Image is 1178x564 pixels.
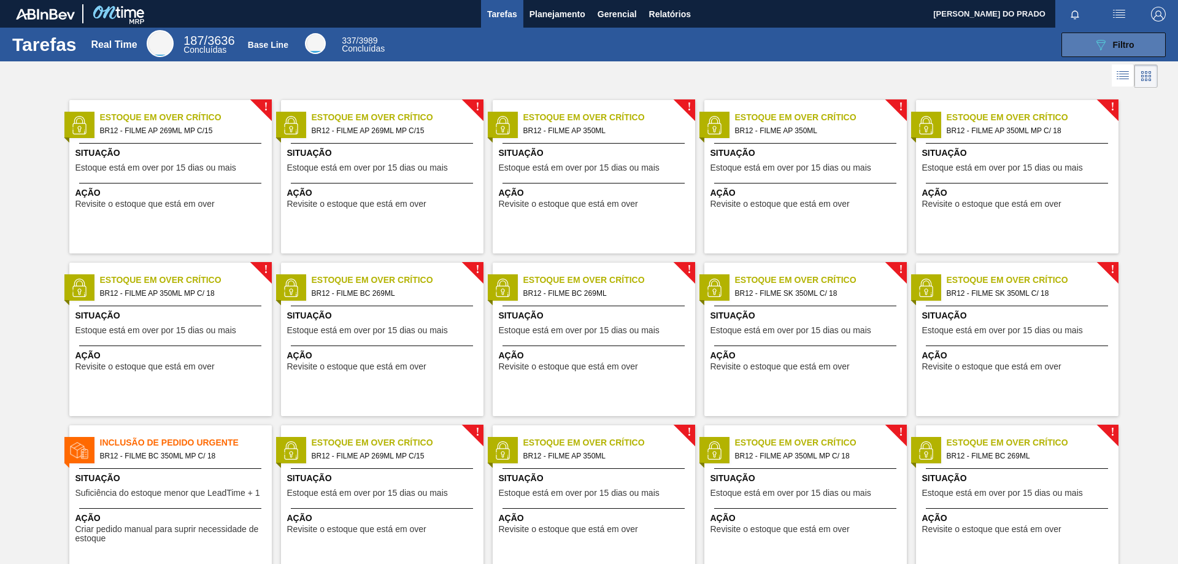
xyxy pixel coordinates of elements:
[735,124,897,137] span: BR12 - FILME AP 350ML
[499,362,638,371] span: Revisite o estoque que está em over
[922,163,1083,172] span: Estoque está em over por 15 dias ou mais
[523,287,685,300] span: BR12 - FILME BC 269ML
[493,279,512,297] img: status
[147,30,174,57] div: Real Time
[499,512,692,525] span: Ação
[523,111,695,124] span: Estoque em Over Crítico
[523,436,695,449] span: Estoque em Over Crítico
[710,309,904,322] span: Situação
[922,512,1115,525] span: Ação
[523,449,685,463] span: BR12 - FILME AP 350ML
[499,472,692,485] span: Situação
[287,349,480,362] span: Ação
[917,116,935,134] img: status
[710,525,850,534] span: Revisite o estoque que está em over
[710,349,904,362] span: Ação
[75,349,269,362] span: Ação
[922,147,1115,160] span: Situação
[287,525,426,534] span: Revisite o estoque que está em over
[264,102,268,112] span: !
[312,436,483,449] span: Estoque em Over Crítico
[287,489,448,498] span: Estoque está em over por 15 dias ou mais
[899,428,903,437] span: !
[248,40,288,50] div: Base Line
[475,102,479,112] span: !
[1113,40,1134,50] span: Filtro
[1112,7,1126,21] img: userActions
[705,116,723,134] img: status
[922,309,1115,322] span: Situação
[710,147,904,160] span: Situação
[475,265,479,274] span: !
[183,34,204,47] span: 187
[735,287,897,300] span: BR12 - FILME SK 350ML C/ 18
[499,525,638,534] span: Revisite o estoque que está em over
[922,326,1083,335] span: Estoque está em over por 15 dias ou mais
[523,124,685,137] span: BR12 - FILME AP 350ML
[922,199,1061,209] span: Revisite o estoque que está em over
[687,265,691,274] span: !
[287,309,480,322] span: Situação
[1055,6,1095,23] button: Notificações
[342,36,356,45] span: 337
[287,199,426,209] span: Revisite o estoque que está em over
[529,7,585,21] span: Planejamento
[100,274,272,287] span: Estoque em Over Crítico
[183,45,226,55] span: Concluídas
[100,111,272,124] span: Estoque em Over Crítico
[899,102,903,112] span: !
[75,525,269,544] span: Criar pedido manual para suprir necessidade de estoque
[487,7,517,21] span: Tarefas
[705,441,723,460] img: status
[499,309,692,322] span: Situação
[922,187,1115,199] span: Ação
[342,44,385,53] span: Concluídas
[312,111,483,124] span: Estoque em Over Crítico
[735,274,907,287] span: Estoque em Over Crítico
[16,9,75,20] img: TNhmsLtSVTkK8tSr43FrP2fwEKptu5GPRR3wAAAABJRU5ErkJggg==
[282,441,300,460] img: status
[710,326,871,335] span: Estoque está em over por 15 dias ou mais
[947,449,1109,463] span: BR12 - FILME BC 269ML
[899,265,903,274] span: !
[499,199,638,209] span: Revisite o estoque que está em over
[1111,428,1114,437] span: !
[75,326,236,335] span: Estoque está em over por 15 dias ou mais
[922,362,1061,371] span: Revisite o estoque que está em over
[922,525,1061,534] span: Revisite o estoque que está em over
[475,428,479,437] span: !
[947,124,1109,137] span: BR12 - FILME AP 350ML MP C/ 18
[70,116,88,134] img: status
[710,472,904,485] span: Situação
[70,441,88,460] img: status
[312,449,474,463] span: BR12 - FILME AP 269ML MP C/15
[710,489,871,498] span: Estoque está em over por 15 dias ou mais
[493,116,512,134] img: status
[947,287,1109,300] span: BR12 - FILME SK 350ML C/ 18
[342,36,377,45] span: / 3989
[687,102,691,112] span: !
[100,287,262,300] span: BR12 - FILME AP 350ML MP C/ 18
[710,187,904,199] span: Ação
[183,34,234,47] span: / 3636
[287,163,448,172] span: Estoque está em over por 15 dias ou mais
[100,124,262,137] span: BR12 - FILME AP 269ML MP C/15
[687,428,691,437] span: !
[735,111,907,124] span: Estoque em Over Crítico
[100,436,272,449] span: Inclusão de Pedido Urgente
[287,187,480,199] span: Ação
[1061,33,1166,57] button: Filtro
[499,147,692,160] span: Situação
[75,147,269,160] span: Situação
[287,326,448,335] span: Estoque está em over por 15 dias ou mais
[70,279,88,297] img: status
[305,33,326,54] div: Base Line
[705,279,723,297] img: status
[75,309,269,322] span: Situação
[598,7,637,21] span: Gerencial
[75,163,236,172] span: Estoque está em over por 15 dias ou mais
[649,7,691,21] span: Relatórios
[312,274,483,287] span: Estoque em Over Crítico
[1134,64,1158,88] div: Visão em Cards
[523,274,695,287] span: Estoque em Over Crítico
